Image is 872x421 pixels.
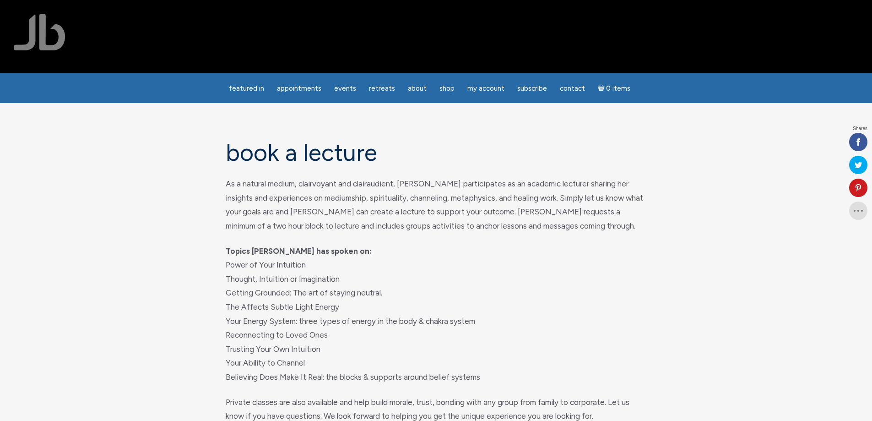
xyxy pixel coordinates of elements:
[226,246,372,256] strong: Topics [PERSON_NAME] has spoken on:
[439,84,455,93] span: Shop
[434,80,460,98] a: Shop
[369,84,395,93] span: Retreats
[512,80,552,98] a: Subscribe
[223,80,270,98] a: featured in
[229,84,264,93] span: featured in
[14,14,65,50] img: Jamie Butler. The Everyday Medium
[853,126,867,131] span: Shares
[226,177,647,233] p: As a natural medium, clairvoyant and clairaudient, [PERSON_NAME] participates as an academic lect...
[560,84,585,93] span: Contact
[592,79,636,98] a: Cart0 items
[402,80,432,98] a: About
[329,80,362,98] a: Events
[517,84,547,93] span: Subscribe
[226,244,647,384] p: Power of Your Intuition Thought, Intuition or Imagination Getting Grounded: The art of staying ne...
[598,84,607,93] i: Cart
[363,80,401,98] a: Retreats
[334,84,356,93] span: Events
[606,85,630,92] span: 0 items
[554,80,590,98] a: Contact
[271,80,327,98] a: Appointments
[462,80,510,98] a: My Account
[226,140,647,166] h1: Book a Lecture
[408,84,427,93] span: About
[467,84,504,93] span: My Account
[277,84,321,93] span: Appointments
